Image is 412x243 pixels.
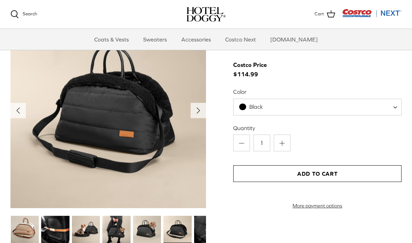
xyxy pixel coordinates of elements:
[233,124,402,132] label: Quantity
[175,29,217,50] a: Accessories
[233,60,267,70] div: Costco Price
[10,103,26,118] button: Previous
[233,88,402,96] label: Color
[264,29,324,50] a: [DOMAIN_NAME]
[186,7,226,22] img: hoteldoggycom
[233,13,402,52] h1: Hotel Doggy Deluxe Car Seat & Carrier
[253,135,270,151] input: Quantity
[315,10,324,18] span: Cart
[233,165,402,182] button: Add to Cart
[342,9,402,17] img: Costco Next
[233,99,402,115] span: Black
[233,60,274,79] span: $114.99
[186,7,226,22] a: hoteldoggy.com hoteldoggycom
[233,203,402,209] a: More payment options
[137,29,173,50] a: Sweaters
[10,10,37,18] a: Search
[23,11,37,16] span: Search
[219,29,262,50] a: Costco Next
[234,103,277,111] span: Black
[88,29,135,50] a: Coats & Vests
[342,13,402,18] a: Visit Costco Next
[191,103,206,118] button: Next
[249,104,263,110] span: Black
[315,10,335,19] a: Cart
